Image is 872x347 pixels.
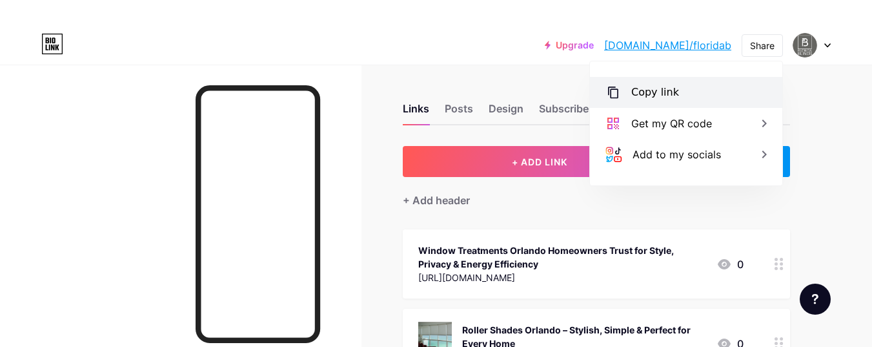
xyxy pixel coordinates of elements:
div: Design [489,101,523,124]
div: Share [750,39,775,52]
div: Window Treatments Orlando Homeowners Trust for Style, Privacy & Energy Efficiency [418,244,706,271]
div: 0 [716,257,744,272]
div: [URL][DOMAIN_NAME] [418,271,706,284]
a: Upgrade [545,40,594,50]
div: Subscribers [539,101,598,124]
div: Links [403,101,429,124]
div: + Add header [403,193,470,208]
a: [DOMAIN_NAME]/floridab [604,37,731,53]
button: + ADD LINK [403,146,677,177]
div: Get my QR code [631,116,712,131]
div: Posts [445,101,473,124]
div: Copy link [631,85,679,100]
div: Add to my socials [633,147,721,162]
span: + ADD LINK [512,156,567,167]
img: Florida Blinds [793,33,817,58]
